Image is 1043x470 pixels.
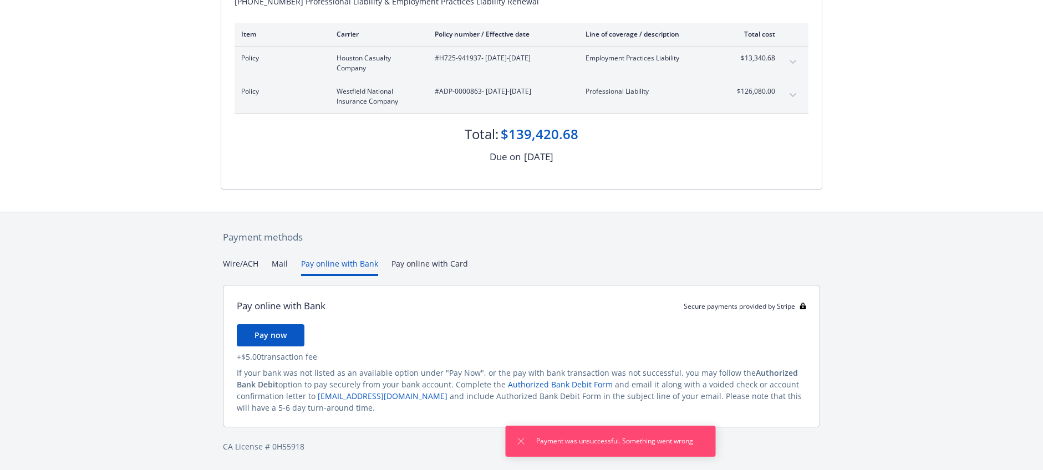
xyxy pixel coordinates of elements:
span: Pay now [255,330,287,340]
button: Pay online with Bank [301,258,378,276]
span: #H725-941937 - [DATE]-[DATE] [435,53,568,63]
div: $139,420.68 [501,125,578,144]
span: Employment Practices Liability [586,53,716,63]
a: [EMAIL_ADDRESS][DOMAIN_NAME] [318,391,447,401]
span: Houston Casualty Company [337,53,417,73]
span: Westfield National Insurance Company [337,86,417,106]
button: Dismiss notification [514,435,527,448]
button: Pay now [237,324,304,346]
div: Secure payments provided by Stripe [684,302,806,311]
span: #ADP-0000863 - [DATE]-[DATE] [435,86,568,96]
span: $13,340.68 [734,53,775,63]
div: Policy number / Effective date [435,29,568,39]
div: Pay online with Bank [237,299,325,313]
div: Payment methods [223,230,820,244]
div: Carrier [337,29,417,39]
span: Authorized Bank Debit [237,367,798,390]
div: Due on [490,150,521,164]
div: Line of coverage / description [586,29,716,39]
div: PolicyHouston Casualty Company#H725-941937- [DATE]-[DATE]Employment Practices Liability$13,340.68... [235,47,808,80]
span: Policy [241,53,319,63]
span: $126,080.00 [734,86,775,96]
div: Total cost [734,29,775,39]
div: Item [241,29,319,39]
span: Professional Liability [586,86,716,96]
button: expand content [784,86,802,104]
button: Pay online with Card [391,258,468,276]
div: If your bank was not listed as an available option under "Pay Now", or the pay with bank transact... [237,367,806,413]
button: expand content [784,53,802,71]
span: Policy [241,86,319,96]
span: Payment was unsuccessful. Something went wrong [536,436,693,446]
div: [DATE] [524,150,553,164]
div: CA License # 0H55918 [223,441,820,452]
button: Mail [272,258,288,276]
div: + $5.00 transaction fee [237,351,806,362]
a: Authorized Bank Debit Form [508,379,613,390]
div: PolicyWestfield National Insurance Company#ADP-0000863- [DATE]-[DATE]Professional Liability$126,0... [235,80,808,113]
div: Total: [465,125,498,144]
button: Wire/ACH [223,258,258,276]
